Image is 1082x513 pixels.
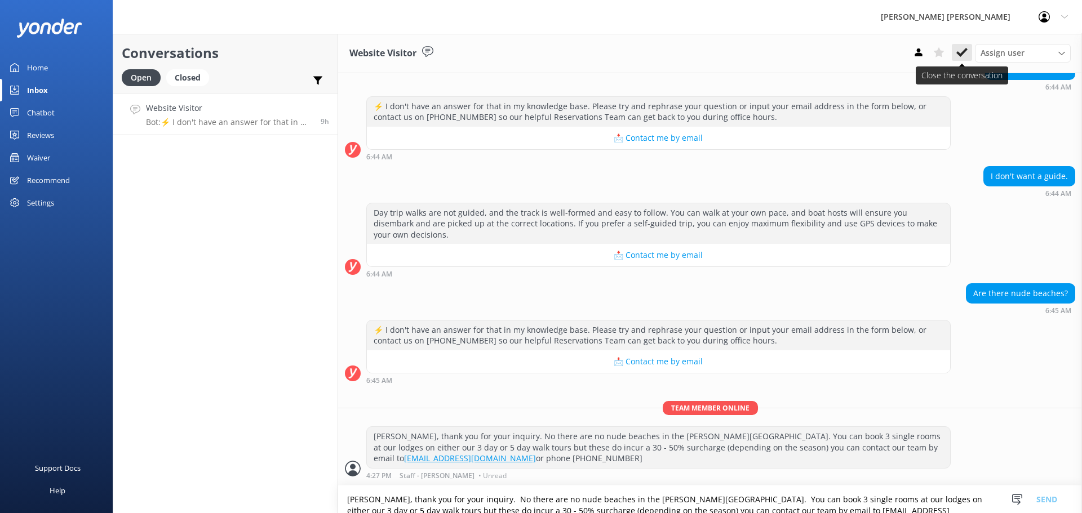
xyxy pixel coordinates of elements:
[981,47,1025,59] span: Assign user
[367,203,950,244] div: Day trip walks are not guided, and the track is well-formed and easy to follow. You can walk at y...
[50,479,65,502] div: Help
[17,19,82,37] img: yonder-white-logo.png
[975,44,1071,62] div: Assign User
[367,350,950,373] button: 📩 Contact me by email
[1045,190,1071,197] strong: 6:44 AM
[663,401,758,415] span: Team member online
[366,271,392,278] strong: 6:44 AM
[367,97,950,127] div: ⚡ I don't have an answer for that in my knowledge base. Please try and rephrase your question or ...
[367,427,950,468] div: [PERSON_NAME], thank you for your inquiry. No there are no nude beaches in the [PERSON_NAME][GEOG...
[366,153,951,160] div: 06:44am 18-Aug-2025 (UTC +12:00) Pacific/Auckland
[984,167,1075,186] div: I don't want a guide.
[966,284,1075,303] div: Are there nude beaches?
[166,71,215,83] a: Closed
[27,146,50,169] div: Waiver
[366,376,951,384] div: 06:45am 18-Aug-2025 (UTC +12:00) Pacific/Auckland
[321,117,329,126] span: 06:45am 18-Aug-2025 (UTC +12:00) Pacific/Auckland
[27,169,70,191] div: Recommend
[400,472,475,479] span: Staff - [PERSON_NAME]
[366,154,392,160] strong: 6:44 AM
[113,93,338,135] a: Website VisitorBot:⚡ I don't have an answer for that in my knowledge base. Please try and rephras...
[122,69,161,86] div: Open
[166,69,209,86] div: Closed
[404,453,536,463] a: [EMAIL_ADDRESS][DOMAIN_NAME]
[27,79,48,101] div: Inbox
[146,102,312,114] h4: Website Visitor
[122,71,166,83] a: Open
[966,306,1075,314] div: 06:45am 18-Aug-2025 (UTC +12:00) Pacific/Auckland
[27,56,48,79] div: Home
[146,117,312,127] p: Bot: ⚡ I don't have an answer for that in my knowledge base. Please try and rephrase your questio...
[27,101,55,124] div: Chatbot
[367,127,950,149] button: 📩 Contact me by email
[27,124,54,146] div: Reviews
[985,83,1075,91] div: 06:44am 18-Aug-2025 (UTC +12:00) Pacific/Auckland
[349,46,416,61] h3: Website Visitor
[122,42,329,64] h2: Conversations
[366,270,951,278] div: 06:44am 18-Aug-2025 (UTC +12:00) Pacific/Auckland
[367,244,950,266] button: 📩 Contact me by email
[1045,307,1071,314] strong: 6:45 AM
[366,377,392,384] strong: 6:45 AM
[367,320,950,350] div: ⚡ I don't have an answer for that in my knowledge base. Please try and rephrase your question or ...
[366,472,392,479] strong: 4:27 PM
[983,189,1075,197] div: 06:44am 18-Aug-2025 (UTC +12:00) Pacific/Auckland
[35,457,81,479] div: Support Docs
[478,472,507,479] span: • Unread
[366,471,951,479] div: 04:27pm 18-Aug-2025 (UTC +12:00) Pacific/Auckland
[1045,84,1071,91] strong: 6:44 AM
[27,191,54,214] div: Settings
